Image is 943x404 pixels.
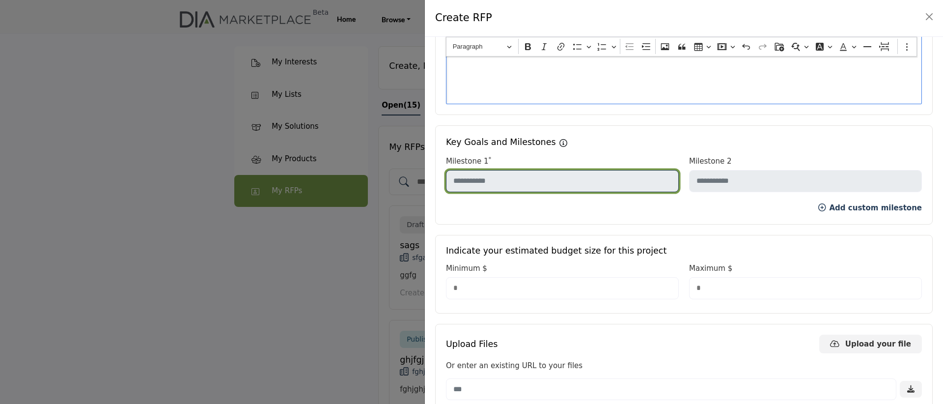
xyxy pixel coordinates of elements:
span: Upload your file [845,340,911,348]
span: Add custom milestone [830,203,922,212]
h5: Indicate your estimated budget size for this project [446,246,666,256]
div: Editor toolbar [446,37,917,57]
input: Enter max budget [689,277,922,299]
span: Or enter an existing URL to your files [446,361,582,370]
label: Milestone 2 [689,156,731,167]
button: Upload your file [819,335,922,354]
label: Maximum $ [689,263,732,274]
span: Paragraph [453,41,504,53]
h5: Key Goals and Milestones [446,137,556,147]
input: URL [446,378,896,401]
input: Enter min budget [446,277,679,299]
button: Heading [448,39,516,54]
h5: Upload Files [446,339,498,349]
label: Milestone 1 [446,156,491,167]
label: Minimum $ [446,263,487,274]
